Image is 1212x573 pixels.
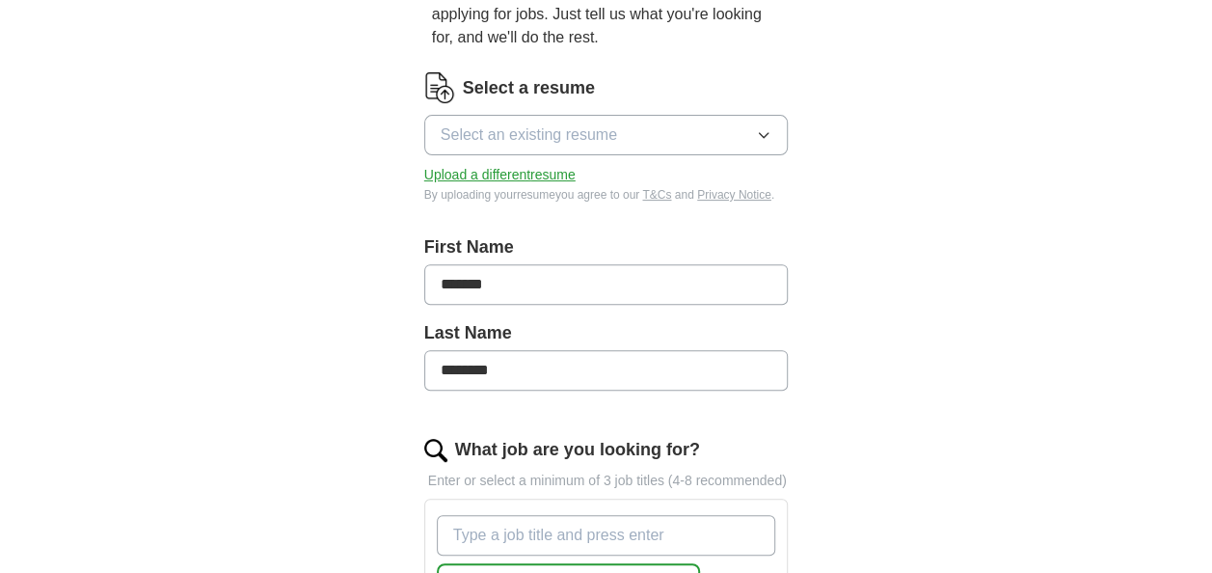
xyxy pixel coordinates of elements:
img: search.png [424,439,447,462]
label: First Name [424,234,789,260]
label: Last Name [424,320,789,346]
span: Select an existing resume [441,123,617,147]
p: Enter or select a minimum of 3 job titles (4-8 recommended) [424,471,789,491]
label: Select a resume [463,75,595,101]
input: Type a job title and press enter [437,515,776,556]
a: T&Cs [642,188,671,202]
a: Privacy Notice [697,188,771,202]
button: Upload a differentresume [424,165,576,185]
label: What job are you looking for? [455,437,700,463]
button: Select an existing resume [424,115,789,155]
img: CV Icon [424,72,455,103]
div: By uploading your resume you agree to our and . [424,186,789,204]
